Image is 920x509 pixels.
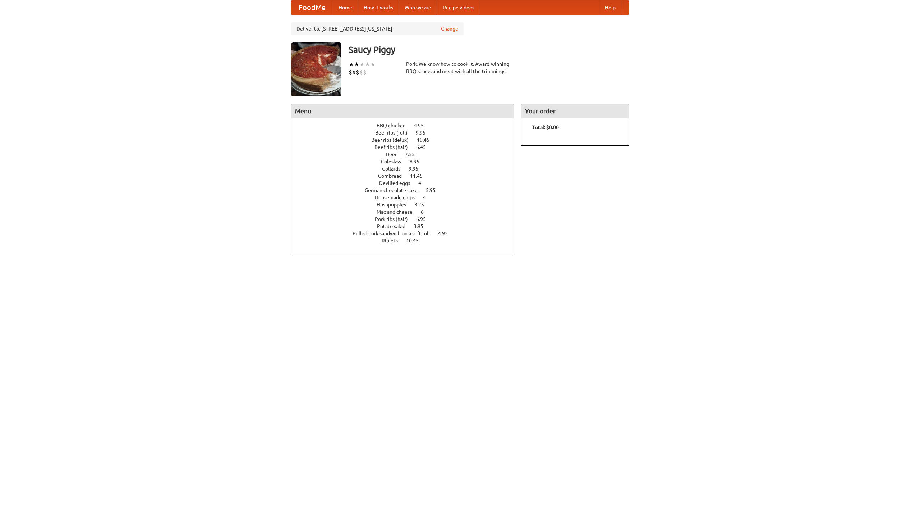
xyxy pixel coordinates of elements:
span: German chocolate cake [365,187,425,193]
li: ★ [349,60,354,68]
span: Housemade chips [375,195,422,200]
span: Devilled eggs [379,180,417,186]
a: How it works [358,0,399,15]
span: BBQ chicken [377,123,413,128]
span: Coleslaw [381,159,409,164]
span: Beer [386,151,404,157]
li: $ [363,68,367,76]
a: Coleslaw 8.95 [381,159,433,164]
a: Hushpuppies 3.25 [377,202,437,208]
h3: Saucy Piggy [349,42,629,57]
li: ★ [370,60,376,68]
span: 4 [423,195,433,200]
a: Change [441,25,458,32]
span: Hushpuppies [377,202,413,208]
span: 7.55 [405,151,422,157]
a: Mac and cheese 6 [377,209,437,215]
li: ★ [365,60,370,68]
a: Beef ribs (full) 9.95 [375,130,439,136]
h4: Your order [521,104,629,118]
li: $ [359,68,363,76]
span: 3.25 [414,202,431,208]
a: BBQ chicken 4.95 [377,123,437,128]
li: $ [349,68,352,76]
span: Pork ribs (half) [375,216,415,222]
span: Beef ribs (delux) [371,137,416,143]
a: Help [599,0,621,15]
div: Deliver to: [STREET_ADDRESS][US_STATE] [291,22,464,35]
span: Beef ribs (full) [375,130,415,136]
a: Pork ribs (half) 6.95 [375,216,439,222]
span: Riblets [382,238,405,244]
span: Mac and cheese [377,209,420,215]
span: 3.95 [414,223,431,229]
a: Beer 7.55 [386,151,428,157]
span: Collards [382,166,408,172]
span: 4.95 [438,231,455,236]
span: 8.95 [410,159,427,164]
span: 5.95 [426,187,443,193]
img: angular.jpg [291,42,341,96]
a: Pulled pork sandwich on a soft roll 4.95 [353,231,461,236]
b: Total: $0.00 [532,124,559,130]
span: Cornbread [378,173,409,179]
span: 9.95 [409,166,425,172]
span: Potato salad [377,223,413,229]
a: Collards 9.95 [382,166,432,172]
h4: Menu [291,104,514,118]
li: ★ [354,60,359,68]
div: Pork. We know how to cook it. Award-winning BBQ sauce, and meat with all the trimmings. [406,60,514,75]
a: Riblets 10.45 [382,238,432,244]
a: Devilled eggs 4 [379,180,434,186]
span: 6.45 [416,144,433,150]
a: Beef ribs (half) 6.45 [374,144,439,150]
a: Home [333,0,358,15]
span: Pulled pork sandwich on a soft roll [353,231,437,236]
a: Housemade chips 4 [375,195,439,200]
a: FoodMe [291,0,333,15]
span: 11.45 [410,173,430,179]
li: ★ [359,60,365,68]
a: Potato salad 3.95 [377,223,437,229]
a: Who we are [399,0,437,15]
span: Beef ribs (half) [374,144,415,150]
span: 4.95 [414,123,431,128]
a: Beef ribs (delux) 10.45 [371,137,443,143]
li: $ [352,68,356,76]
a: Recipe videos [437,0,480,15]
span: 10.45 [417,137,437,143]
a: Cornbread 11.45 [378,173,436,179]
span: 9.95 [416,130,433,136]
span: 6.95 [416,216,433,222]
span: 4 [418,180,428,186]
span: 10.45 [406,238,426,244]
span: 6 [421,209,431,215]
li: $ [356,68,359,76]
a: German chocolate cake 5.95 [365,187,449,193]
